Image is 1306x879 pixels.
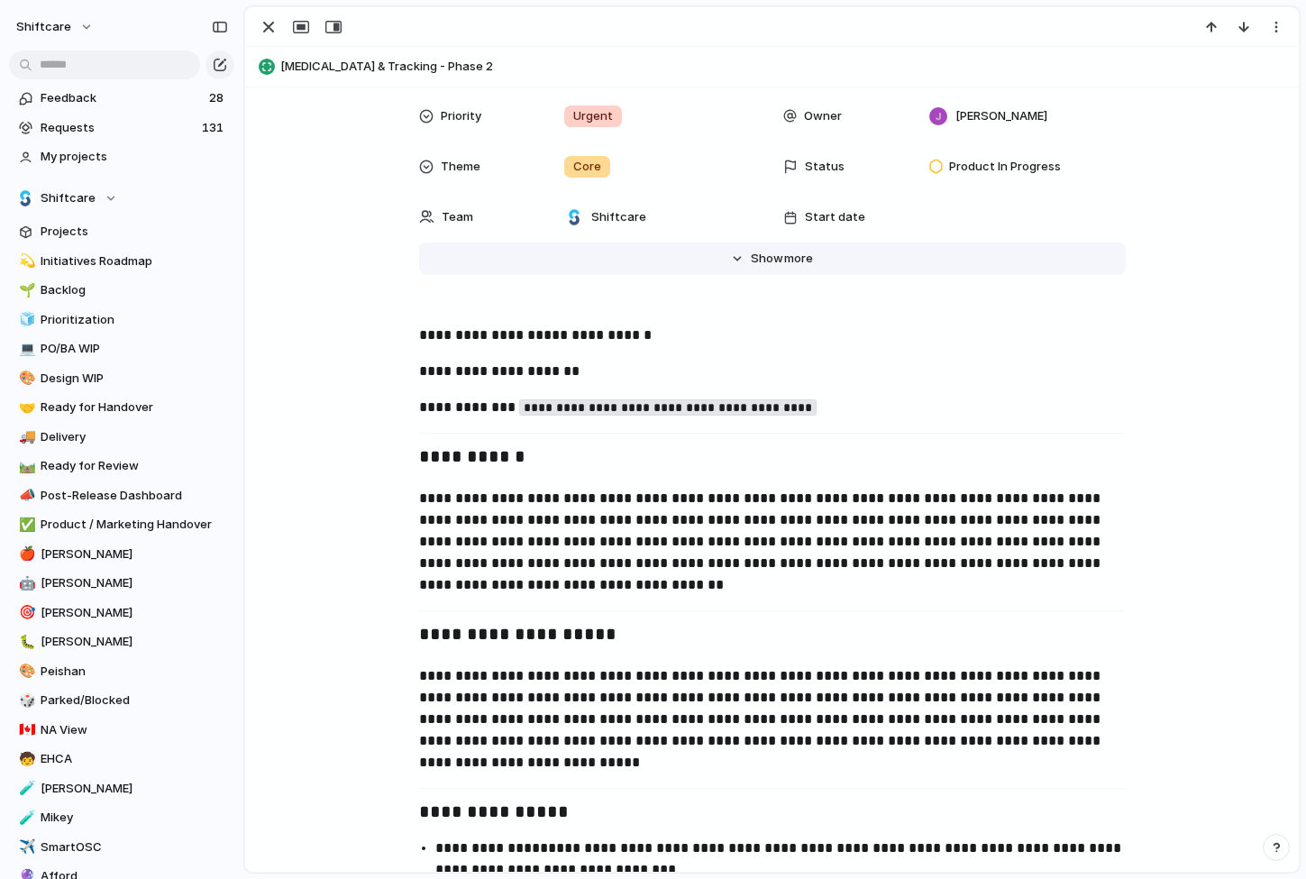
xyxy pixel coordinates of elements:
button: 🧒 [16,750,34,768]
a: 🚚Delivery [9,424,234,451]
button: 🎲 [16,691,34,710]
span: [PERSON_NAME] [41,604,228,622]
div: 🌱 [19,280,32,301]
a: 🎨Peishan [9,658,234,685]
a: 🛤️Ready for Review [9,453,234,480]
button: 🤝 [16,398,34,417]
span: more [784,250,813,268]
a: 🧊Prioritization [9,307,234,334]
span: Status [805,158,845,176]
a: 🌱Backlog [9,277,234,304]
div: 🧊 [19,309,32,330]
span: SmartOSC [41,838,228,856]
a: 🍎[PERSON_NAME] [9,541,234,568]
a: ✅Product / Marketing Handover [9,511,234,538]
a: Feedback28 [9,85,234,112]
span: NA View [41,721,228,739]
div: 🧪 [19,808,32,829]
div: 🎨 [19,368,32,389]
a: 🎨Design WIP [9,365,234,392]
a: My projects [9,143,234,170]
span: Team [442,208,473,226]
div: 💻PO/BA WIP [9,335,234,362]
span: Show [751,250,783,268]
a: 🎯[PERSON_NAME] [9,600,234,627]
div: 🎲 [19,691,32,711]
div: 🇨🇦 [19,719,32,740]
span: Theme [441,158,480,176]
a: Requests131 [9,114,234,142]
span: Mikey [41,809,228,827]
button: ✈️ [16,838,34,856]
button: 🎨 [16,370,34,388]
div: 🧒EHCA [9,746,234,773]
span: Shiftcare [41,189,96,207]
span: Ready for Handover [41,398,228,417]
span: Urgent [573,107,613,125]
button: 💻 [16,340,34,358]
div: ✈️ [19,837,32,857]
span: Peishan [41,663,228,681]
button: 🚚 [16,428,34,446]
button: 🐛 [16,633,34,651]
a: 🎲Parked/Blocked [9,687,234,714]
a: 🇨🇦NA View [9,717,234,744]
button: 🛤️ [16,457,34,475]
span: My projects [41,148,228,166]
span: Projects [41,223,228,241]
span: PO/BA WIP [41,340,228,358]
div: 🤖[PERSON_NAME] [9,570,234,597]
span: Design WIP [41,370,228,388]
div: 🎯 [19,602,32,623]
span: Backlog [41,281,228,299]
span: Post-Release Dashboard [41,487,228,505]
a: 📣Post-Release Dashboard [9,482,234,509]
span: Shiftcare [591,208,646,226]
span: Core [573,158,601,176]
button: ✅ [16,516,34,534]
span: [MEDICAL_DATA] & Tracking - Phase 2 [280,58,1291,76]
span: Parked/Blocked [41,691,228,710]
a: Projects [9,218,234,245]
button: Showmore [419,243,1126,275]
span: Product In Progress [949,158,1061,176]
button: Shiftcare [9,185,234,212]
span: 28 [209,89,227,107]
button: shiftcare [8,13,103,41]
button: 🇨🇦 [16,721,34,739]
div: ✅ [19,515,32,536]
div: 🧪 [19,778,32,799]
div: 🧒 [19,749,32,770]
a: ✈️SmartOSC [9,834,234,861]
span: Requests [41,119,196,137]
div: 🤝 [19,398,32,418]
button: 🧊 [16,311,34,329]
span: Priority [441,107,481,125]
button: 💫 [16,252,34,270]
span: [PERSON_NAME] [41,545,228,563]
button: 🌱 [16,281,34,299]
a: 🧪Mikey [9,804,234,831]
span: Prioritization [41,311,228,329]
div: 🧪[PERSON_NAME] [9,775,234,802]
div: 🚚 [19,426,32,447]
span: Feedback [41,89,204,107]
span: Owner [804,107,842,125]
span: Product / Marketing Handover [41,516,228,534]
button: 📣 [16,487,34,505]
span: [PERSON_NAME] [41,633,228,651]
a: 💫Initiatives Roadmap [9,248,234,275]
